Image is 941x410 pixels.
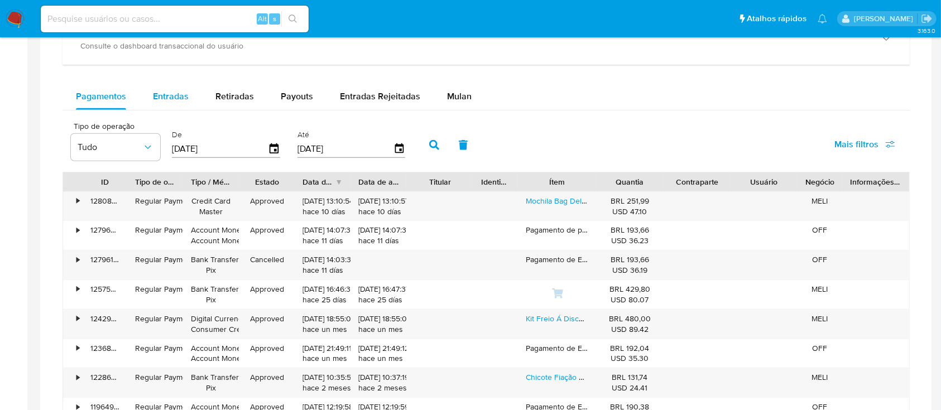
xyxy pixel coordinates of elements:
button: search-icon [281,11,304,27]
span: s [273,13,276,24]
a: Sair [921,13,933,25]
a: Notificações [818,14,827,23]
span: 3.163.0 [918,26,935,35]
p: anna.almeida@mercadopago.com.br [854,13,917,24]
input: Pesquise usuários ou casos... [41,12,309,26]
span: Atalhos rápidos [747,13,806,25]
span: Alt [258,13,267,24]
